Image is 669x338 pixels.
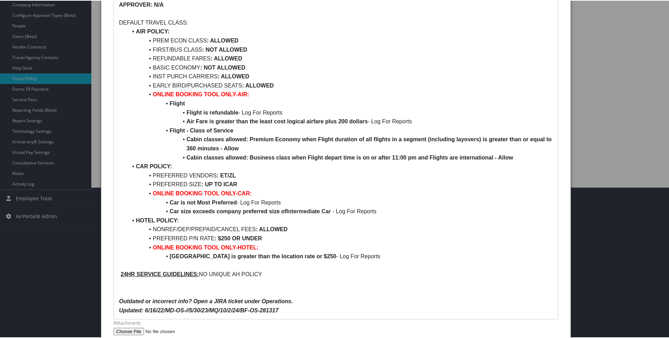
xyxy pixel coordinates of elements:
[187,118,368,124] strong: Air Fare is greater than the least cost logical airfare plus 200 dollars
[210,55,242,61] strong: : ALLOWED
[128,80,553,90] li: EARLY BIRD/PURCHASED SEATS
[128,170,553,180] li: PREFERRED VENDORS
[119,269,553,278] p: NO UNIQUE AH POLICY
[170,100,185,106] strong: Flight
[119,1,164,7] strong: APPROVER: N/A
[187,136,553,151] strong: Cabin classes allowed: Premium Economy when Flight duration of all flights in a segment (includin...
[256,226,287,232] strong: : ALLOWED
[207,37,239,43] strong: : ALLOWED
[170,253,336,259] strong: [GEOGRAPHIC_DATA] is greater than the location rate or $250
[121,271,199,277] u: 24HR SERVICE GUIDELINES:
[128,53,553,63] li: REFUNDABLE FARES
[201,181,237,187] strong: : UP TO ICAR
[119,307,279,313] em: Updated: 6/16/22/MD-OS-//5/30/23/MQ/10/2/24/BF-OS-281317
[242,82,274,88] strong: : ALLOWED
[119,18,553,27] p: DEFAULT TRAVEL CLASS:
[119,298,293,304] em: Outdated or incorrect info? Open a JIRA ticket under Operations.
[128,116,553,125] li: - Log For Reports
[128,233,553,242] li: PREFERRED P/N RATE
[136,217,179,223] strong: HOTEL POLICY:
[202,46,204,52] strong: :
[128,206,553,215] li: - Log For Reports
[170,127,233,133] strong: Flight - Class of Service
[286,208,331,214] strong: Intermediate Car
[128,35,553,45] li: PREM ECON CLASS
[128,108,553,117] li: - Log For Reports
[220,172,236,178] strong: ET/ZL
[113,319,558,326] label: Attachment:
[136,28,170,34] strong: AIR POLICY:
[128,197,553,207] li: - Log For Reports
[170,199,237,205] strong: Car is not Most Preferred
[128,63,553,72] li: BASIC ECONOMY
[128,224,553,233] li: NONREF/DEP/PREPAID/CANCEL FEES
[153,244,259,250] strong: ONLINE BOOKING TOOL ONLY-HOTEL:
[128,45,553,54] li: FIRST/BUS CLASS
[187,154,513,160] strong: Cabin classes allowed: Business class when Flight depart time is on or after 11:00 pm and Flights...
[187,109,239,115] strong: Flight is refundable
[217,172,219,178] strong: :
[128,179,553,188] li: PREFERRED SIZE
[128,71,553,80] li: INST PURCH CARRIERS
[153,91,249,97] strong: ONLINE BOOKING TOOL ONLY-AIR:
[215,235,262,241] strong: : $250 OR UNDER
[153,190,252,196] strong: ONLINE BOOKING TOOL ONLY-CAR:
[136,163,172,169] strong: CAR POLICY:
[206,46,247,52] strong: NOT ALLOWED
[128,251,553,260] li: - Log For Reports
[217,73,249,79] strong: : ALLOWED
[170,208,287,214] strong: Car size exceeds company preferred size of
[200,64,245,70] strong: : NOT ALLOWED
